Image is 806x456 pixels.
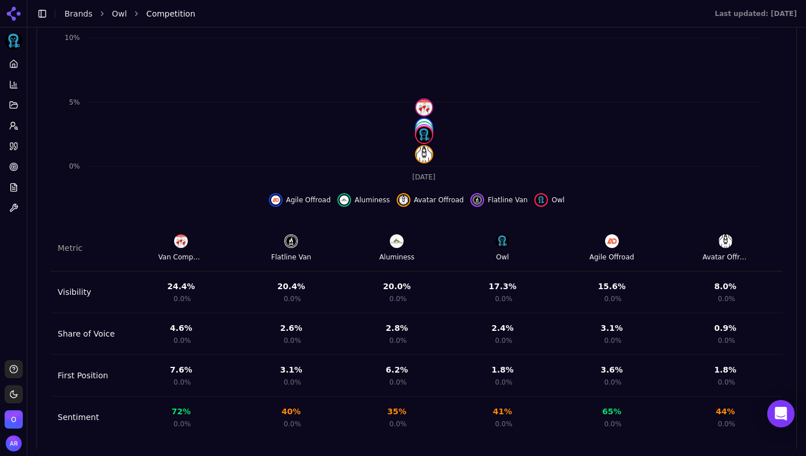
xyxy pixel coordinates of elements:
span: Owl [551,195,565,205]
div: Van Compass [158,253,204,262]
span: 0.0% [284,336,301,345]
button: Hide owl data [534,193,565,207]
img: Avatar Offroad [719,234,732,248]
span: 0.0% [284,294,301,303]
tspan: 5% [69,98,80,106]
span: Flatline Van [487,195,527,205]
span: 0.0% [284,378,301,387]
tspan: [DATE] [412,173,436,181]
button: Current brand: Owl [5,32,23,50]
div: Last updated: [DATE] [715,9,797,18]
span: 0.0% [495,378,513,387]
img: van compass [416,99,432,115]
div: 72 % [172,406,191,417]
img: avatar offroad [399,195,408,205]
div: 7.6 % [170,364,192,375]
div: Aluminess [379,253,414,262]
div: 8.0 % [714,281,736,292]
div: 35 % [387,406,406,417]
img: Aluminess [390,234,404,248]
div: 3.1 % [601,322,623,334]
span: 0.0% [718,419,735,429]
span: 0.0% [604,294,622,303]
div: Flatline Van [271,253,311,262]
div: 1.8 % [714,364,736,375]
img: Van Compass [174,234,188,248]
div: 6.2 % [386,364,408,375]
tspan: 10% [65,34,80,42]
span: Aluminess [354,195,390,205]
span: 0.0% [174,336,191,345]
img: flatline van [416,125,432,141]
span: 0.0% [718,378,735,387]
tspan: 0% [69,162,80,170]
button: Hide flatline van data [470,193,527,207]
div: Owl [496,253,509,262]
div: 2.8 % [386,322,408,334]
img: agile offroad [271,195,280,205]
span: Competition [146,8,195,19]
img: flatline van [473,195,482,205]
img: Agile Offroad [605,234,619,248]
td: First Position [51,355,124,397]
img: Owl [495,234,509,248]
img: owl [416,127,432,143]
span: 0.0% [389,336,407,345]
th: Metric [51,225,124,271]
span: Avatar Offroad [414,195,464,205]
div: 40 % [281,406,301,417]
span: 0.0% [284,419,301,429]
img: agile offroad [416,119,432,135]
span: 0.0% [389,294,407,303]
div: 0.9 % [714,322,736,334]
div: 20.4 % [277,281,305,292]
div: 44 % [716,406,735,417]
span: 0.0% [495,419,513,429]
span: 0.0% [718,294,735,303]
div: 24.4 % [167,281,195,292]
span: 0.0% [389,378,407,387]
button: Open user button [6,435,22,451]
div: 20.0 % [383,281,411,292]
button: Hide aluminess data [337,193,390,207]
span: 0.0% [174,294,191,303]
span: 0.0% [718,336,735,345]
span: 0.0% [604,419,622,429]
span: 0.0% [495,294,513,303]
img: Flatline Van [284,234,298,248]
span: Agile Offroad [286,195,331,205]
span: 0.0% [174,419,191,429]
div: 17.3 % [489,281,517,292]
button: Hide agile offroad data [269,193,331,207]
a: Brands [65,9,92,18]
div: Open Intercom Messenger [767,400,795,427]
div: 2.6 % [280,322,303,334]
span: 0.0% [604,378,622,387]
img: Adam Raper [6,435,22,451]
button: Open organization switcher [5,410,23,429]
td: Visibility [51,271,124,313]
div: 3.6 % [601,364,623,375]
a: Owl [112,8,127,19]
td: Sentiment [51,397,124,438]
img: Owl [5,32,23,50]
span: 0.0% [604,336,622,345]
img: avatar offroad [416,146,432,162]
div: 4.6 % [170,322,192,334]
img: Owl [5,410,23,429]
div: 1.8 % [491,364,514,375]
div: 3.1 % [280,364,303,375]
div: 65 % [602,406,622,417]
img: owl [537,195,546,205]
div: 41 % [493,406,513,417]
span: 0.0% [495,336,513,345]
div: Avatar Offroad [703,253,748,262]
div: 2.4 % [491,322,514,334]
div: Agile Offroad [589,253,634,262]
img: aluminess [340,195,349,205]
td: Share of Voice [51,313,124,355]
img: aluminess [416,122,432,138]
span: 0.0% [389,419,407,429]
span: 0.0% [174,378,191,387]
button: Hide avatar offroad data [397,193,464,207]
